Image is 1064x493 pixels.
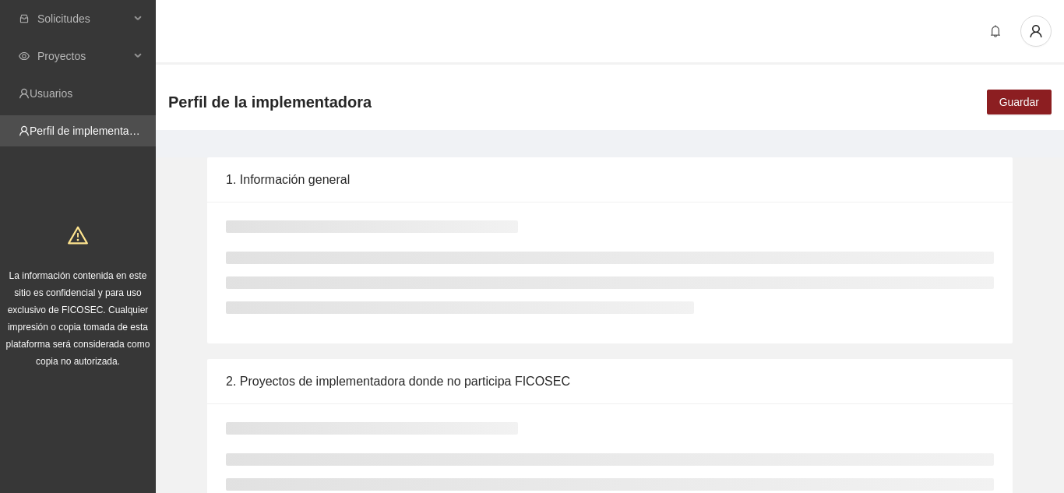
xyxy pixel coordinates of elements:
[168,90,372,114] span: Perfil de la implementadora
[987,90,1052,114] button: Guardar
[37,3,129,34] span: Solicitudes
[226,359,994,403] div: 2. Proyectos de implementadora donde no participa FICOSEC
[983,19,1008,44] button: bell
[984,25,1007,37] span: bell
[30,87,72,100] a: Usuarios
[1021,24,1051,38] span: user
[30,125,151,137] a: Perfil de implementadora
[19,51,30,62] span: eye
[37,40,129,72] span: Proyectos
[999,93,1039,111] span: Guardar
[1020,16,1052,47] button: user
[68,225,88,245] span: warning
[226,157,994,202] div: 1. Información general
[6,270,150,367] span: La información contenida en este sitio es confidencial y para uso exclusivo de FICOSEC. Cualquier...
[19,13,30,24] span: inbox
